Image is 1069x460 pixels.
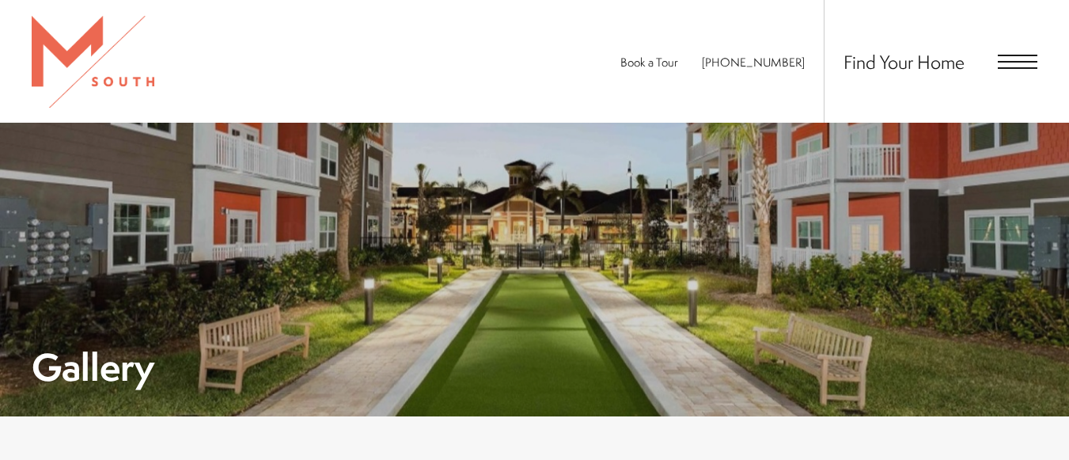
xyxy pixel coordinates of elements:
h1: Gallery [32,349,154,385]
button: Open Menu [998,55,1037,69]
a: Find Your Home [843,49,965,74]
a: Call Us at 813-570-8014 [702,54,805,70]
a: Book a Tour [620,54,678,70]
span: [PHONE_NUMBER] [702,54,805,70]
img: MSouth [32,16,154,108]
